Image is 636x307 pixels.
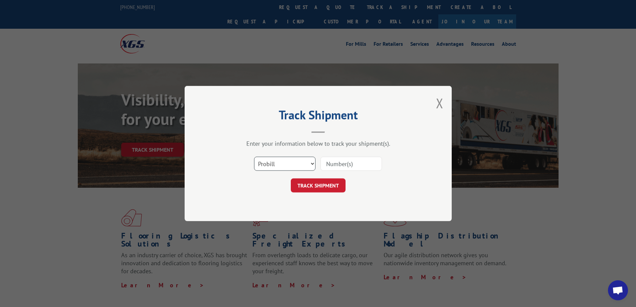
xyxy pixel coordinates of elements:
[436,94,443,112] button: Close modal
[218,110,418,123] h2: Track Shipment
[321,157,382,171] input: Number(s)
[291,178,346,192] button: TRACK SHIPMENT
[608,280,628,300] div: Open chat
[218,140,418,147] div: Enter your information below to track your shipment(s).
